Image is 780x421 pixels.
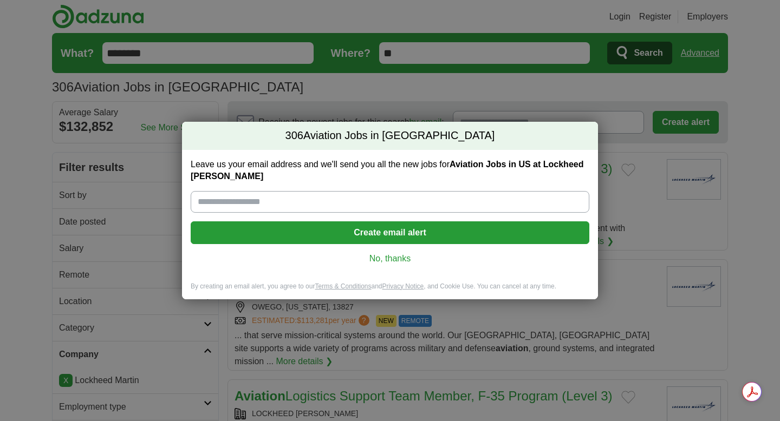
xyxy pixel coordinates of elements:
a: Terms & Conditions [315,282,371,290]
button: Create email alert [191,221,589,244]
a: Privacy Notice [382,282,424,290]
a: No, thanks [199,253,581,265]
div: By creating an email alert, you agree to our and , and Cookie Use. You can cancel at any time. [182,282,598,300]
strong: Aviation Jobs in US at Lockheed [PERSON_NAME] [191,160,583,181]
h2: Aviation Jobs in [GEOGRAPHIC_DATA] [182,122,598,150]
label: Leave us your email address and we'll send you all the new jobs for [191,159,589,182]
span: 306 [285,128,303,143]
